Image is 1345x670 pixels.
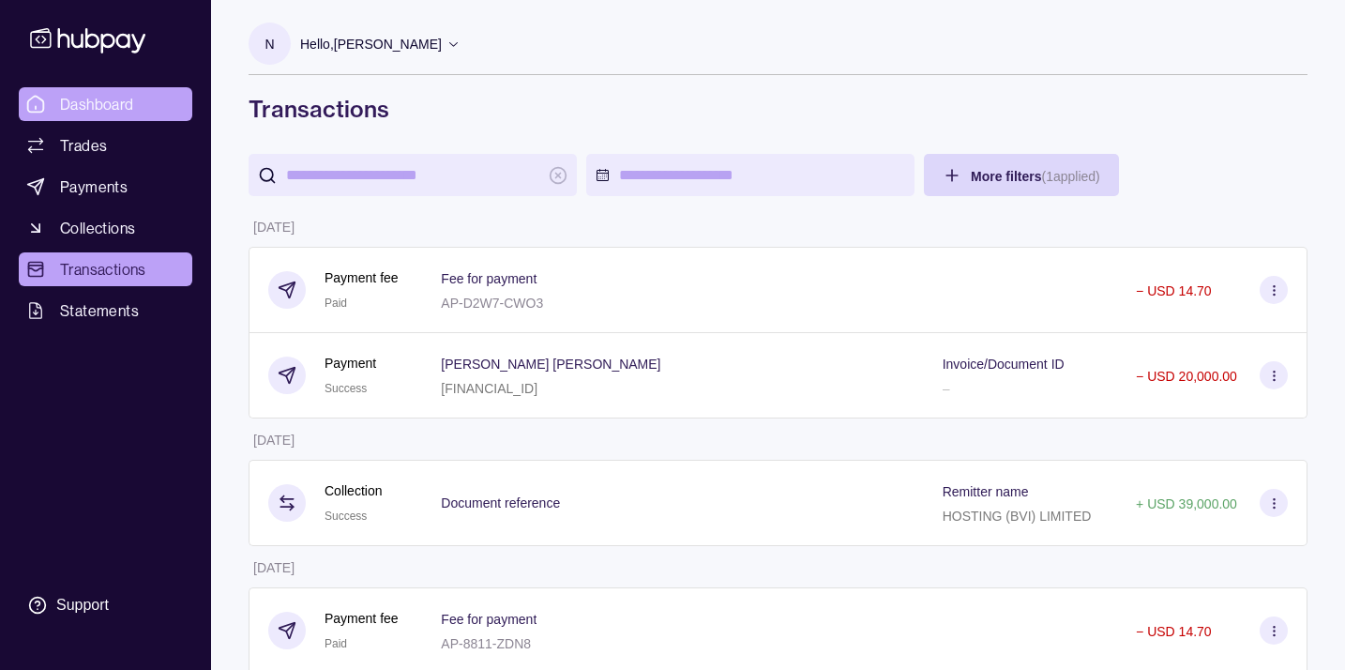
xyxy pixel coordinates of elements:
[325,608,399,629] p: Payment fee
[441,612,536,627] p: Fee for payment
[441,296,543,311] p: AP-D2W7-CWO3
[300,34,442,54] p: Hello, [PERSON_NAME]
[441,357,660,372] p: [PERSON_NAME] [PERSON_NAME]
[60,93,134,115] span: Dashboard
[441,636,531,651] p: AP-8811-ZDN8
[943,484,1029,499] p: Remitter name
[19,586,192,625] a: Support
[325,480,382,501] p: Collection
[325,637,347,650] span: Paid
[1136,624,1212,639] p: − USD 14.70
[60,258,146,281] span: Transactions
[60,299,139,322] span: Statements
[286,154,539,196] input: search
[19,129,192,162] a: Trades
[325,353,376,373] p: Payment
[441,271,536,286] p: Fee for payment
[441,381,537,396] p: [FINANCIAL_ID]
[325,267,399,288] p: Payment fee
[943,381,950,396] p: –
[249,94,1307,124] h1: Transactions
[56,595,109,616] div: Support
[19,87,192,121] a: Dashboard
[1136,496,1237,511] p: + USD 39,000.00
[253,560,295,575] p: [DATE]
[1041,169,1099,184] p: ( 1 applied)
[943,509,1092,524] p: HOSTING (BVI) LIMITED
[19,211,192,245] a: Collections
[971,169,1100,184] span: More filters
[19,170,192,204] a: Payments
[1136,369,1237,384] p: − USD 20,000.00
[325,297,347,310] span: Paid
[924,154,1119,196] button: More filters(1applied)
[60,134,107,157] span: Trades
[253,433,295,448] p: [DATE]
[1136,283,1212,298] p: − USD 14.70
[264,34,274,54] p: N
[60,175,128,198] span: Payments
[325,382,367,395] span: Success
[19,252,192,286] a: Transactions
[253,220,295,235] p: [DATE]
[325,510,367,523] span: Success
[943,357,1065,372] p: Invoice/Document ID
[60,217,135,239] span: Collections
[441,495,560,510] p: Document reference
[19,294,192,327] a: Statements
